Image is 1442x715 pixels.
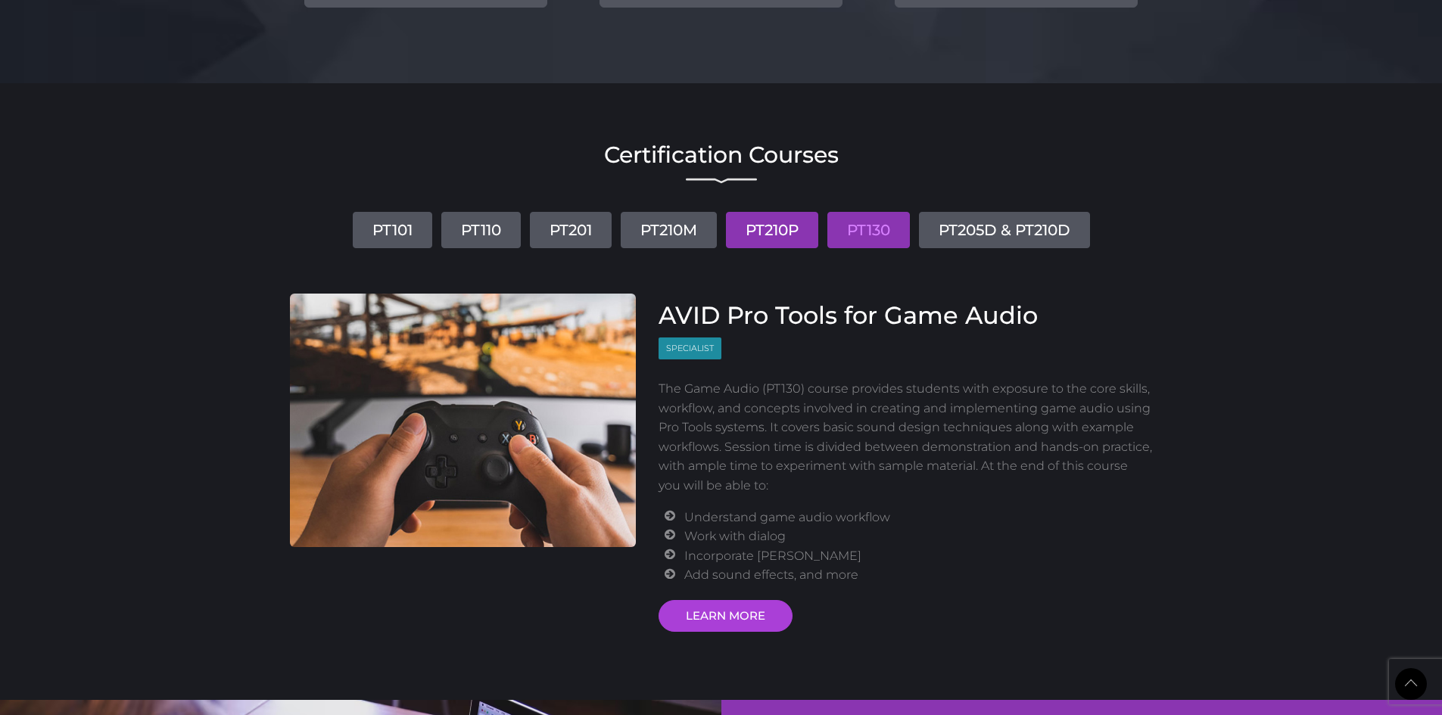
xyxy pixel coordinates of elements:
a: LEARN MORE [659,600,793,632]
li: Incorporate [PERSON_NAME] [684,546,1152,566]
img: decorative line [686,178,757,184]
a: PT210M [621,212,717,248]
li: Work with dialog [684,527,1152,546]
h3: AVID Pro Tools for Game Audio [659,301,1153,330]
a: PT205D & PT210D [919,212,1090,248]
a: PT210P [726,212,818,248]
a: PT130 [827,212,910,248]
img: AVID Pro Tools for Game Audio Course [290,294,637,547]
p: The Game Audio (PT130) course provides students with exposure to the core skills, workflow, and c... [659,379,1153,496]
h2: Certification Courses [290,144,1153,166]
li: Understand game audio workflow [684,508,1152,527]
a: PT101 [353,212,432,248]
a: PT110 [441,212,521,248]
a: PT201 [530,212,612,248]
li: Add sound effects, and more [684,565,1152,585]
a: Back to Top [1395,668,1427,700]
span: Specialist [659,337,721,359]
